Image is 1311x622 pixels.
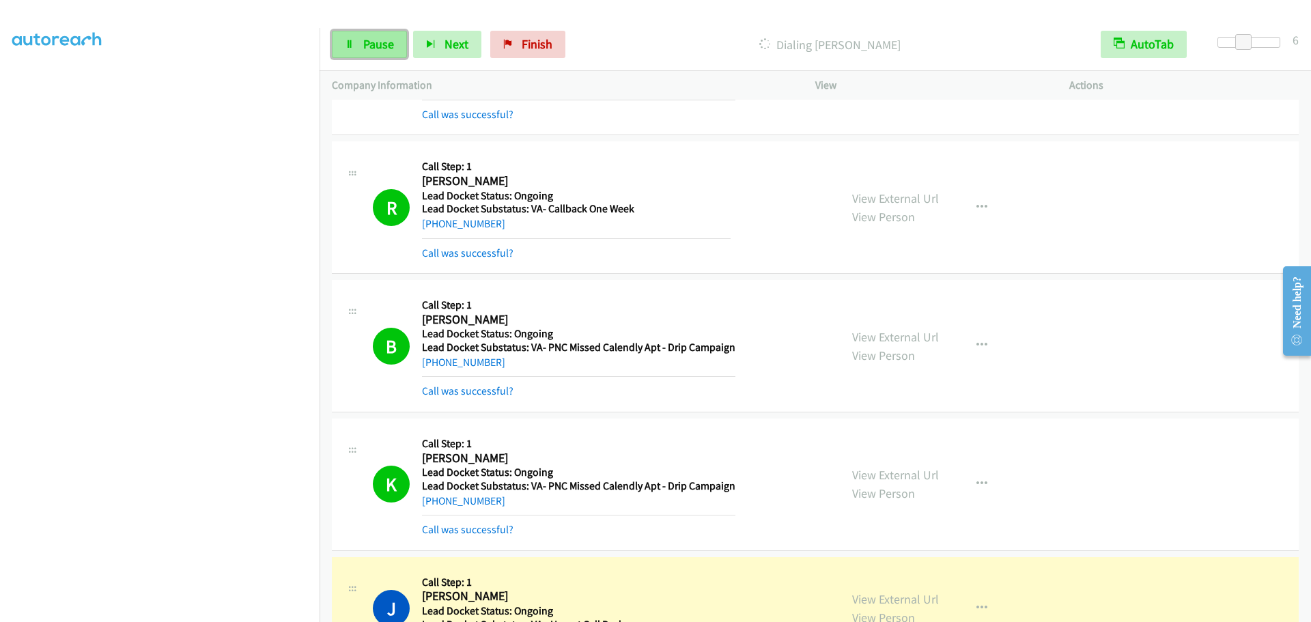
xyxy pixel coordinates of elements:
[422,589,731,604] h2: [PERSON_NAME]
[332,77,791,94] p: Company Information
[422,202,731,216] h5: Lead Docket Substatus: VA- Callback One Week
[422,217,505,230] a: [PHONE_NUMBER]
[422,384,513,397] a: Call was successful?
[422,604,731,618] h5: Lead Docket Status: Ongoing
[422,437,735,451] h5: Call Step: 1
[852,329,939,345] a: View External Url
[422,160,731,173] h5: Call Step: 1
[422,189,731,203] h5: Lead Docket Status: Ongoing
[422,246,513,259] a: Call was successful?
[852,485,915,501] a: View Person
[422,494,505,507] a: [PHONE_NUMBER]
[1101,31,1187,58] button: AutoTab
[1069,77,1299,94] p: Actions
[373,189,410,226] h1: R
[445,36,468,52] span: Next
[332,31,407,58] a: Pause
[852,209,915,225] a: View Person
[852,190,939,206] a: View External Url
[422,173,731,189] h2: [PERSON_NAME]
[852,348,915,363] a: View Person
[422,451,731,466] h2: [PERSON_NAME]
[413,31,481,58] button: Next
[815,77,1045,94] p: View
[522,36,552,52] span: Finish
[584,36,1076,54] p: Dialing [PERSON_NAME]
[422,298,735,312] h5: Call Step: 1
[852,591,939,607] a: View External Url
[852,467,939,483] a: View External Url
[1293,31,1299,49] div: 6
[422,108,513,121] a: Call was successful?
[422,327,735,341] h5: Lead Docket Status: Ongoing
[422,479,735,493] h5: Lead Docket Substatus: VA- PNC Missed Calendly Apt - Drip Campaign
[373,466,410,503] h1: K
[422,576,731,589] h5: Call Step: 1
[490,31,565,58] a: Finish
[422,356,505,369] a: [PHONE_NUMBER]
[422,341,735,354] h5: Lead Docket Substatus: VA- PNC Missed Calendly Apt - Drip Campaign
[1271,257,1311,365] iframe: Resource Center
[373,328,410,365] h1: B
[363,36,394,52] span: Pause
[422,523,513,536] a: Call was successful?
[422,466,735,479] h5: Lead Docket Status: Ongoing
[422,312,731,328] h2: [PERSON_NAME]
